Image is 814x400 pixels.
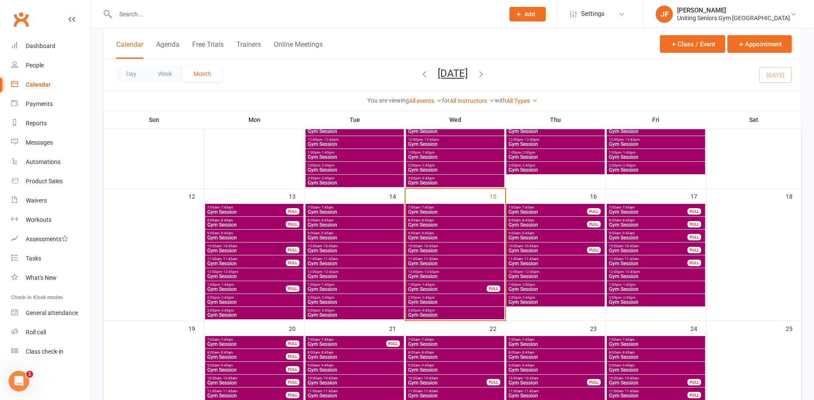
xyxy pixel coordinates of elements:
[207,261,286,266] span: Gym Session
[307,261,402,266] span: Gym Session
[26,371,33,378] span: 1
[367,97,409,104] strong: You are viewing
[289,321,304,335] div: 20
[207,342,286,347] span: Gym Session
[508,235,603,240] span: Gym Session
[26,81,51,88] div: Calendar
[508,231,603,235] span: 9:00am
[508,351,603,355] span: 8:00am
[421,309,435,312] span: - 3:45pm
[523,257,539,261] span: - 11:45am
[608,138,703,142] span: 12:00pm
[508,218,587,222] span: 8:00am
[322,270,339,274] span: - 12:45pm
[608,257,688,261] span: 11:00am
[221,257,237,261] span: - 11:45am
[104,111,204,129] th: Sun
[621,218,635,222] span: - 8:45am
[11,172,91,191] a: Product Sales
[524,11,535,18] span: Add
[606,111,706,129] th: Fri
[408,296,502,300] span: 2:00pm
[219,218,233,222] span: - 8:45am
[307,283,402,287] span: 1:00pm
[706,111,802,129] th: Sat
[508,248,587,253] span: Gym Session
[508,155,603,160] span: Gym Session
[408,155,502,160] span: Gym Session
[307,351,402,355] span: 8:00am
[677,6,790,14] div: [PERSON_NAME]
[408,257,502,261] span: 11:00am
[608,167,703,173] span: Gym Session
[320,296,334,300] span: - 2:45pm
[320,176,334,180] span: - 3:45pm
[307,231,402,235] span: 9:00am
[690,189,706,203] div: 17
[11,133,91,152] a: Messages
[307,257,402,261] span: 11:00am
[608,129,703,134] span: Gym Session
[307,218,402,222] span: 8:00am
[608,248,688,253] span: Gym Session
[408,151,502,155] span: 1:00pm
[192,40,224,59] button: Free Trials
[207,274,302,279] span: Gym Session
[115,66,147,82] button: Day
[26,236,68,242] div: Assessments
[408,142,502,147] span: Gym Session
[286,260,300,266] div: FULL
[608,283,703,287] span: 1:00pm
[587,221,601,227] div: FULL
[307,270,402,274] span: 12:00pm
[113,8,498,20] input: Search...
[786,189,801,203] div: 18
[421,151,435,155] span: - 1:45pm
[320,231,333,235] span: - 9:45am
[677,14,790,22] div: Uniting Seniors Gym [GEOGRAPHIC_DATA]
[621,206,635,209] span: - 7:45am
[508,129,603,134] span: Gym Session
[11,323,91,342] a: Roll call
[508,338,603,342] span: 7:00am
[623,244,639,248] span: - 10:45am
[11,152,91,172] a: Automations
[523,244,539,248] span: - 10:45am
[207,283,286,287] span: 1:00pm
[11,210,91,230] a: Workouts
[621,338,635,342] span: - 7:45am
[587,208,601,215] div: FULL
[623,138,640,142] span: - 12:45pm
[408,338,502,342] span: 7:00am
[405,111,505,129] th: Wed
[207,338,286,342] span: 7:00am
[322,138,339,142] span: - 12:45pm
[286,340,300,347] div: FULL
[307,180,402,185] span: Gym Session
[11,75,91,94] a: Calendar
[423,270,439,274] span: - 12:45pm
[305,111,405,129] th: Tue
[307,129,402,134] span: Gym Session
[408,300,502,305] span: Gym Session
[521,296,535,300] span: - 2:45pm
[307,164,402,167] span: 2:00pm
[508,167,603,173] span: Gym Session
[621,231,635,235] span: - 9:45am
[520,351,534,355] span: - 8:45am
[204,111,305,129] th: Mon
[608,209,688,215] span: Gym Session
[11,268,91,288] a: What's New
[307,338,387,342] span: 7:00am
[307,355,402,360] span: Gym Session
[408,209,502,215] span: Gym Session
[389,189,405,203] div: 14
[508,151,603,155] span: 1:00pm
[660,35,725,53] button: Class / Event
[408,312,502,318] span: Gym Session
[508,287,603,292] span: Gym Session
[608,206,688,209] span: 7:00am
[286,353,300,360] div: FULL
[408,129,502,134] span: Gym Session
[207,257,286,261] span: 11:00am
